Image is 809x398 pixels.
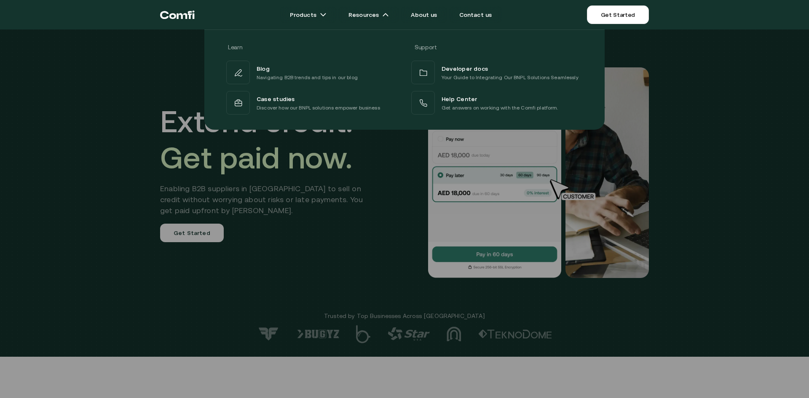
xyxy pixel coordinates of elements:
a: Get Started [587,5,649,24]
a: Resourcesarrow icons [338,6,399,23]
p: Get answers on working with the Comfi platform. [442,104,558,112]
span: Help Center [442,93,477,104]
a: Contact us [449,6,502,23]
p: Discover how our BNPL solutions empower business [257,104,380,112]
span: Learn [228,44,242,51]
p: Your Guide to Integrating Our BNPL Solutions Seamlessly [442,73,579,82]
a: Developer docsYour Guide to Integrating Our BNPL Solutions Seamlessly [410,59,584,86]
a: Productsarrow icons [280,6,337,23]
a: About us [401,6,447,23]
img: arrow icons [382,11,389,18]
span: Blog [257,63,270,73]
span: Developer docs [442,63,488,73]
a: Help CenterGet answers on working with the Comfi platform. [410,89,584,116]
span: Case studies [257,93,295,104]
a: Case studiesDiscover how our BNPL solutions empower business [225,89,399,116]
a: Return to the top of the Comfi home page [160,2,195,27]
a: BlogNavigating B2B trends and tips in our blog [225,59,399,86]
img: arrow icons [320,11,327,18]
span: Support [415,44,437,51]
p: Navigating B2B trends and tips in our blog [257,73,358,82]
